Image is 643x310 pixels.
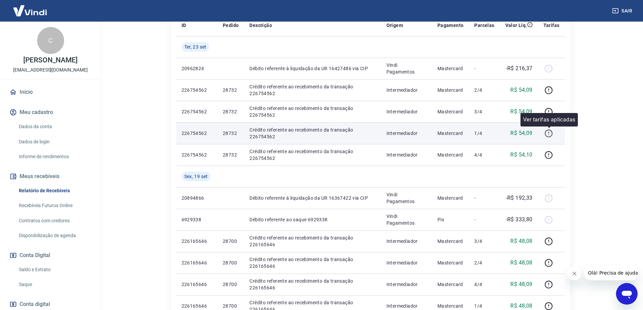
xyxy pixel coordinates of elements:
p: 226754562 [182,87,212,93]
p: Tarifas [543,22,560,29]
button: Meu cadastro [8,105,93,120]
p: R$ 54,09 [510,129,532,137]
p: - [474,65,494,72]
p: R$ 54,09 [510,108,532,116]
a: Dados de login [16,135,93,149]
p: Mastercard [437,238,464,245]
p: Intermediador [386,259,427,266]
p: Pix [437,216,464,223]
p: R$ 48,08 [510,237,532,245]
p: 28700 [223,238,239,245]
p: -R$ 216,37 [506,64,533,73]
p: Mastercard [437,108,464,115]
p: Ver tarifas aplicadas [523,116,575,124]
p: Crédito referente ao recebimento da transação 226754562 [249,105,375,118]
p: Mastercard [437,87,464,93]
p: Intermediador [386,130,427,137]
p: R$ 48,09 [510,280,532,288]
a: Saque [16,278,93,291]
p: Crédito referente ao recebimento da transação 226165646 [249,278,375,291]
p: [PERSON_NAME] [23,57,77,64]
p: 28700 [223,259,239,266]
p: 4/4 [474,281,494,288]
span: Ter, 23 set [184,44,207,50]
p: 226165646 [182,259,212,266]
p: Crédito referente ao recebimento da transação 226754562 [249,148,375,162]
p: R$ 54,10 [510,151,532,159]
p: 20962824 [182,65,212,72]
p: Vindi Pagamentos [386,62,427,75]
p: Crédito referente ao recebimento da transação 226754562 [249,83,375,97]
p: 3/4 [474,108,494,115]
p: 226165646 [182,238,212,245]
span: Conta digital [20,300,50,309]
p: 3/4 [474,238,494,245]
iframe: Fechar mensagem [568,267,581,280]
p: Pedido [223,22,239,29]
p: 28732 [223,130,239,137]
p: -R$ 192,33 [506,194,533,202]
p: 226165646 [182,281,212,288]
a: Contratos com credores [16,214,93,228]
p: 226754562 [182,130,212,137]
p: [EMAIL_ADDRESS][DOMAIN_NAME] [13,66,88,74]
p: 28732 [223,87,239,93]
div: C [37,27,64,54]
p: 28700 [223,303,239,309]
p: R$ 54,09 [510,86,532,94]
iframe: Mensagem da empresa [584,265,638,280]
p: ID [182,22,186,29]
p: Descrição [249,22,272,29]
p: Mastercard [437,259,464,266]
p: Crédito referente ao recebimento da transação 226754562 [249,126,375,140]
button: Meus recebíveis [8,169,93,184]
a: Relatório de Recebíveis [16,184,93,198]
iframe: Botão para abrir a janela de mensagens [616,283,638,305]
p: Mastercard [437,130,464,137]
p: R$ 48,08 [510,259,532,267]
p: 28732 [223,108,239,115]
p: 28732 [223,151,239,158]
p: -R$ 333,80 [506,216,533,224]
p: Intermediador [386,238,427,245]
p: Mastercard [437,281,464,288]
p: Débito referente ao saque 6929338 [249,216,375,223]
p: Mastercard [437,303,464,309]
button: Conta Digital [8,248,93,263]
p: 226165646 [182,303,212,309]
img: Vindi [8,0,52,21]
a: Disponibilização de agenda [16,229,93,243]
p: 1/4 [474,303,494,309]
p: Origem [386,22,403,29]
a: Recebíveis Futuros Online [16,199,93,213]
p: 226754562 [182,151,212,158]
p: - [474,195,494,201]
p: 28700 [223,281,239,288]
p: R$ 48,08 [510,302,532,310]
p: Débito referente à liquidação da UR 16367422 via CIP [249,195,375,201]
p: Pagamento [437,22,464,29]
a: Início [8,85,93,100]
p: Intermediador [386,151,427,158]
p: Parcelas [474,22,494,29]
p: 2/4 [474,87,494,93]
p: Valor Líq. [505,22,527,29]
p: Mastercard [437,151,464,158]
p: Mastercard [437,65,464,72]
p: Mastercard [437,195,464,201]
p: 2/4 [474,259,494,266]
p: 6929338 [182,216,212,223]
p: Intermediador [386,303,427,309]
a: Informe de rendimentos [16,150,93,164]
p: Crédito referente ao recebimento da transação 226165646 [249,256,375,270]
span: Sex, 19 set [184,173,208,180]
a: Saldo e Extrato [16,263,93,277]
p: Vindi Pagamentos [386,213,427,226]
p: Intermediador [386,87,427,93]
span: Olá! Precisa de ajuda? [4,5,57,10]
p: 20894866 [182,195,212,201]
button: Sair [611,5,635,17]
p: 226754562 [182,108,212,115]
p: Débito referente à liquidação da UR 16427486 via CIP [249,65,375,72]
p: - [474,216,494,223]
